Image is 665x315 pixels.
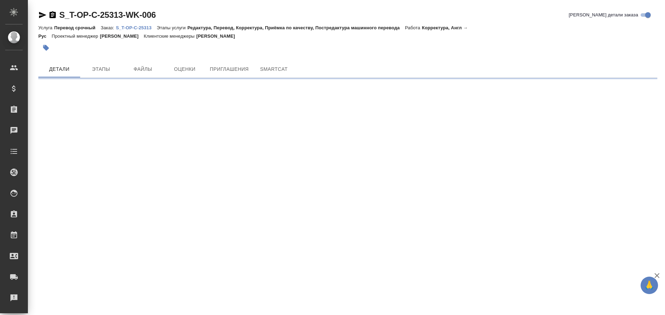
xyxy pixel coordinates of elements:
p: Услуга [38,25,54,30]
a: S_T-OP-C-25313 [116,24,156,30]
span: 🙏 [643,278,655,293]
button: 🙏 [641,277,658,294]
span: Приглашения [210,65,249,74]
span: Оценки [168,65,201,74]
p: [PERSON_NAME] [100,33,144,39]
button: Добавить тэг [38,40,54,55]
span: Детали [43,65,76,74]
p: Этапы услуги [157,25,188,30]
p: Работа [405,25,422,30]
span: SmartCat [257,65,291,74]
p: Заказ: [101,25,116,30]
span: Этапы [84,65,118,74]
p: Проектный менеджер [52,33,100,39]
button: Скопировать ссылку [48,11,57,19]
button: Скопировать ссылку для ЯМессенджера [38,11,47,19]
p: S_T-OP-C-25313 [116,25,156,30]
p: [PERSON_NAME] [196,33,240,39]
p: Перевод срочный [54,25,101,30]
p: Редактура, Перевод, Корректура, Приёмка по качеству, Постредактура машинного перевода [188,25,405,30]
a: S_T-OP-C-25313-WK-006 [59,10,156,20]
span: [PERSON_NAME] детали заказа [569,12,638,18]
p: Клиентские менеджеры [144,33,197,39]
span: Файлы [126,65,160,74]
